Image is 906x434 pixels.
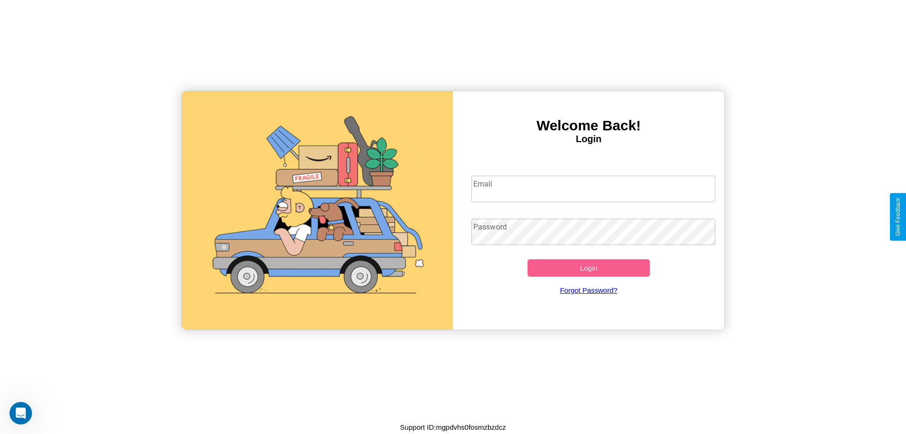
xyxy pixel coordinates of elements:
[467,277,711,304] a: Forgot Password?
[528,259,650,277] button: Login
[453,134,724,145] h4: Login
[9,402,32,425] iframe: Intercom live chat
[182,91,453,330] img: gif
[895,198,901,236] div: Give Feedback
[453,118,724,134] h3: Welcome Back!
[400,421,506,434] p: Support ID: mgpdvhs0fosmzbzdcz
